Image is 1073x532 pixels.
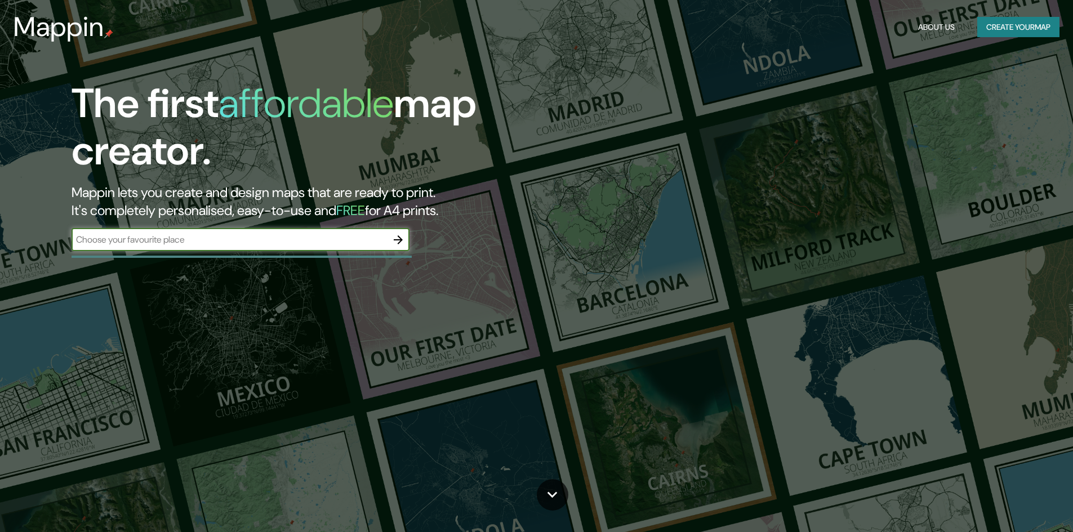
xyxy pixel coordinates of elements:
h3: Mappin [14,11,104,43]
img: mappin-pin [104,29,113,38]
button: About Us [914,17,959,38]
h1: The first map creator. [72,80,608,184]
button: Create yourmap [977,17,1059,38]
h5: FREE [336,202,365,219]
input: Choose your favourite place [72,233,387,246]
h1: affordable [219,77,394,129]
h2: Mappin lets you create and design maps that are ready to print. It's completely personalised, eas... [72,184,608,220]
